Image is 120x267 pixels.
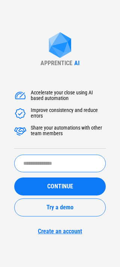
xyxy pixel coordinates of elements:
[14,228,106,235] a: Create an account
[45,32,75,60] img: Apprentice AI
[14,107,26,119] img: Accelerate
[40,60,72,67] div: APPRENTICE
[31,90,106,102] div: Accelerate your close using AI based automation
[14,90,26,102] img: Accelerate
[14,178,106,195] button: CONTINUE
[46,204,73,210] span: Try a demo
[31,107,106,119] div: Improve consistency and reduce errors
[14,125,26,137] img: Accelerate
[74,60,79,67] div: AI
[47,183,73,189] span: CONTINUE
[14,198,106,216] button: Try a demo
[31,125,106,137] div: Share your automations with other team members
